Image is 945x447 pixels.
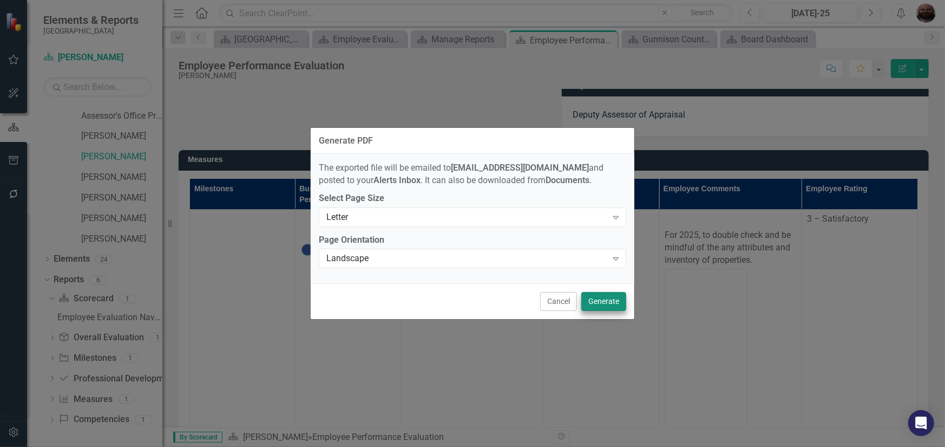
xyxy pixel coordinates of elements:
div: Letter [326,211,607,223]
button: Generate [581,292,626,311]
label: Select Page Size [319,192,626,205]
strong: Alerts Inbox [373,175,421,185]
div: Generate PDF [319,136,373,146]
strong: Documents [546,175,589,185]
label: Page Orientation [319,234,626,247]
button: Cancel [540,292,577,311]
span: The exported file will be emailed to and posted to your . It can also be downloaded from . [319,163,603,185]
div: Landscape [326,252,607,265]
div: Open Intercom Messenger [908,410,934,436]
strong: [EMAIL_ADDRESS][DOMAIN_NAME] [451,163,589,173]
